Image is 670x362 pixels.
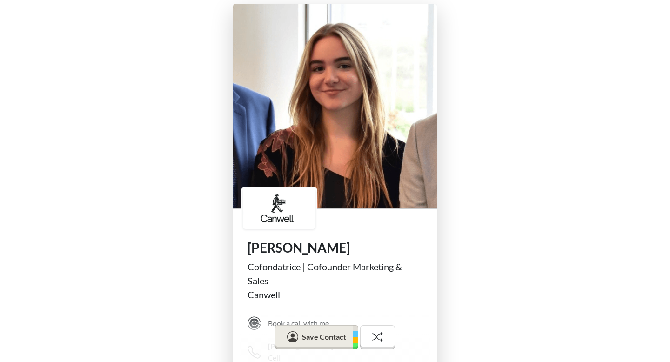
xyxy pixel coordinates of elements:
img: logo [243,188,315,229]
img: profile picture [233,4,437,208]
span: Save Contact [302,332,346,341]
div: Canwell [248,288,422,302]
button: Save Contact [275,325,358,349]
h1: [PERSON_NAME] [248,240,422,256]
div: Cofondatrice | Cofounder Marketing & Sales [248,260,422,288]
a: Book a call with me [248,309,430,338]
